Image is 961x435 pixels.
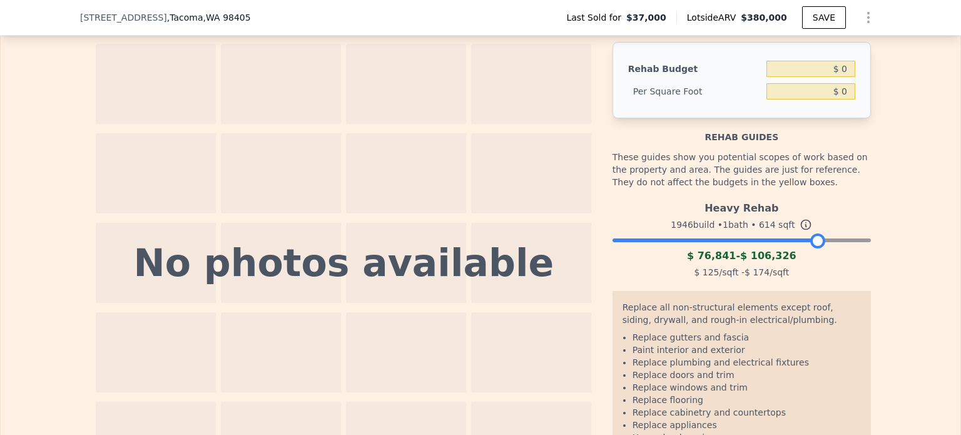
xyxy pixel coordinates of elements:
[633,344,861,356] li: Paint interior and exterior
[687,11,741,24] span: Lotside ARV
[613,216,871,233] div: 1946 build • 1 bath • sqft
[167,11,251,24] span: , Tacoma
[613,118,871,143] div: Rehab guides
[633,356,861,369] li: Replace plumbing and electrical fixtures
[759,220,776,230] span: 614
[633,419,861,431] li: Replace appliances
[613,248,871,264] div: -
[633,381,861,394] li: Replace windows and trim
[613,143,871,196] div: These guides show you potential scopes of work based on the property and area. The guides are jus...
[80,11,167,24] span: [STREET_ADDRESS]
[628,58,761,80] div: Rehab Budget
[633,369,861,381] li: Replace doors and trim
[741,13,787,23] span: $380,000
[633,331,861,344] li: Replace gutters and fascia
[203,13,251,23] span: , WA 98405
[687,250,736,262] span: $ 76,841
[633,406,861,419] li: Replace cabinetry and countertops
[633,394,861,406] li: Replace flooring
[623,301,861,331] div: Replace all non-structural elements except roof, siding, drywall, and rough-in electrical/plumbing.
[566,11,626,24] span: Last Sold for
[740,250,796,262] span: $ 106,326
[134,244,554,282] div: No photos available
[745,267,770,277] span: $ 174
[613,264,871,281] div: /sqft - /sqft
[613,196,871,216] div: Heavy Rehab
[802,6,846,29] button: SAVE
[628,80,761,103] div: Per Square Foot
[856,5,881,30] button: Show Options
[626,11,666,24] span: $37,000
[694,267,719,277] span: $ 125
